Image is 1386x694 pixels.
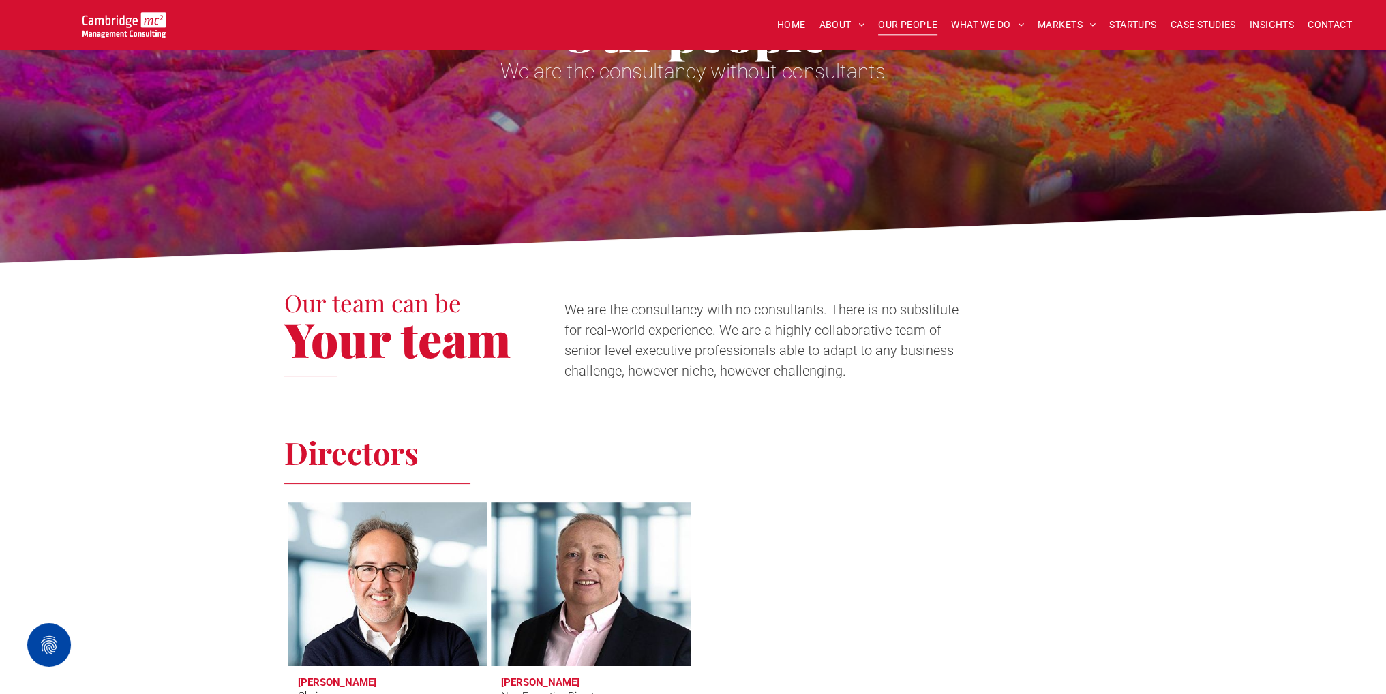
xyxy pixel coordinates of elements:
a: WHAT WE DO [944,14,1031,35]
span: We are the consultancy with no consultants. There is no substitute for real-world experience. We ... [564,301,959,379]
a: CONTACT [1301,14,1359,35]
a: STARTUPS [1102,14,1163,35]
span: Your team [284,306,511,370]
a: CASE STUDIES [1164,14,1243,35]
a: MARKETS [1031,14,1102,35]
img: Go to Homepage [82,12,166,38]
h3: [PERSON_NAME] [501,676,579,689]
h3: [PERSON_NAME] [298,676,376,689]
span: Directors [284,432,419,472]
span: We are the consultancy without consultants [500,59,886,83]
a: HOME [770,14,813,35]
a: INSIGHTS [1243,14,1301,35]
span: Our team can be [284,286,461,318]
a: OUR PEOPLE [871,14,944,35]
a: ABOUT [813,14,872,35]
